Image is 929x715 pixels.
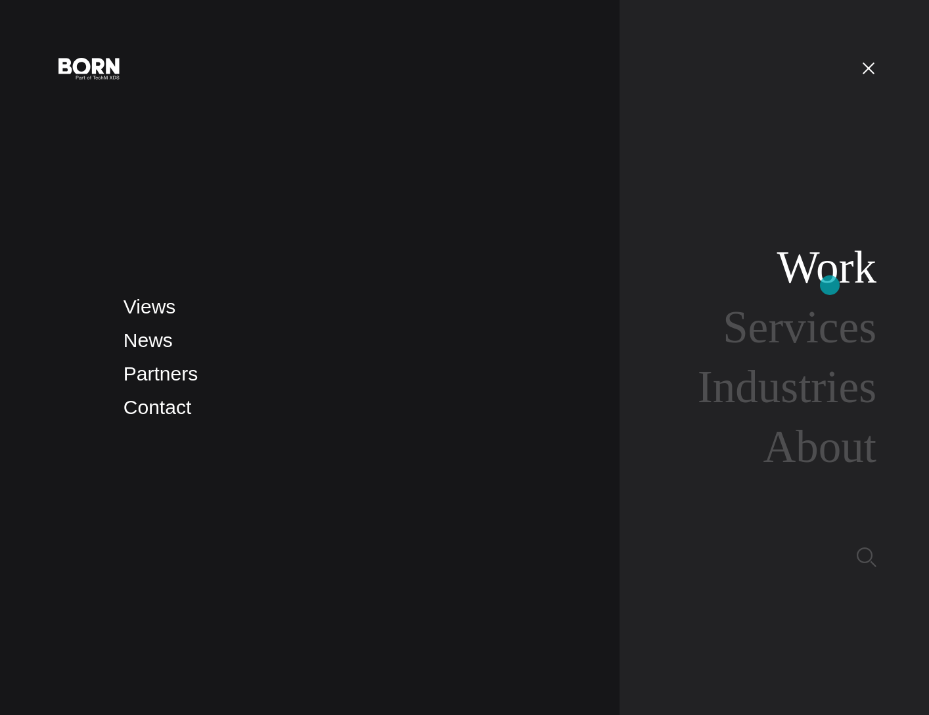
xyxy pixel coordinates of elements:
[723,302,876,352] a: Services
[124,296,175,317] a: Views
[777,242,876,292] a: Work
[124,329,173,351] a: News
[124,363,198,384] a: Partners
[763,421,876,472] a: About
[853,54,884,81] button: Open
[857,547,876,567] img: Search
[124,396,191,418] a: Contact
[698,361,876,412] a: Industries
